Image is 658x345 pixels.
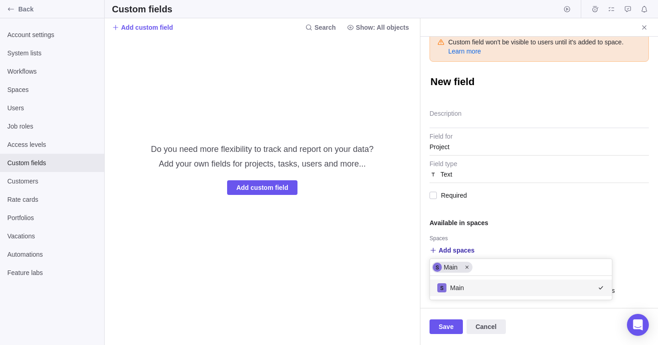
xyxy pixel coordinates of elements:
[444,263,457,272] span: Main
[430,244,475,257] span: Add spaces
[439,246,475,255] span: Add spaces
[430,276,612,300] div: grid
[450,283,464,292] span: Main
[461,262,472,273] div: Remove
